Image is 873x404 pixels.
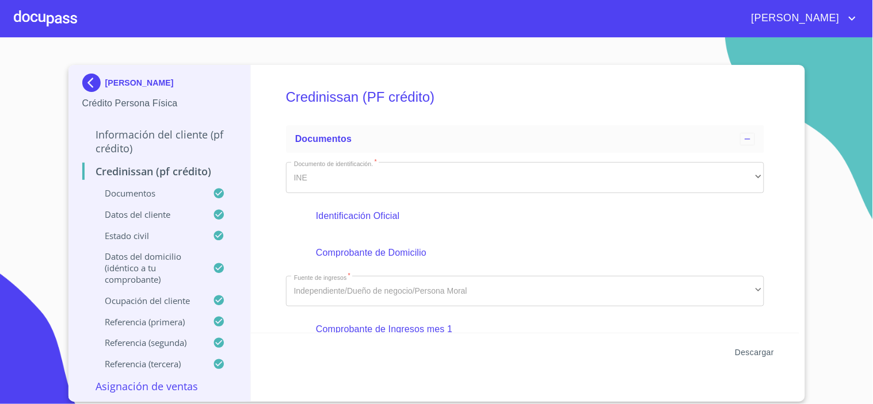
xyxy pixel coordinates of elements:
[82,251,214,285] p: Datos del domicilio (idéntico a tu comprobante)
[82,164,237,178] p: Credinissan (PF crédito)
[735,345,774,360] span: Descargar
[105,78,174,87] p: [PERSON_NAME]
[82,337,214,348] p: Referencia (segunda)
[82,379,237,393] p: Asignación de Ventas
[82,187,214,199] p: Documentos
[286,74,764,121] h5: Credinissan (PF crédito)
[316,322,734,336] p: Comprobante de Ingresos mes 1
[82,358,214,370] p: Referencia (tercera)
[316,246,734,260] p: Comprobante de Domicilio
[82,74,237,97] div: [PERSON_NAME]
[286,162,764,193] div: INE
[82,128,237,155] p: Información del cliente (PF crédito)
[743,9,845,28] span: [PERSON_NAME]
[82,97,237,110] p: Crédito Persona Física
[730,342,779,363] button: Descargar
[82,209,214,220] p: Datos del cliente
[82,74,105,92] img: Docupass spot blue
[286,125,764,153] div: Documentos
[286,276,764,307] div: Independiente/Dueño de negocio/Persona Moral
[82,295,214,306] p: Ocupación del Cliente
[316,209,734,223] p: Identificación Oficial
[82,230,214,241] p: Estado civil
[82,316,214,328] p: Referencia (primera)
[295,134,352,144] span: Documentos
[743,9,859,28] button: account of current user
